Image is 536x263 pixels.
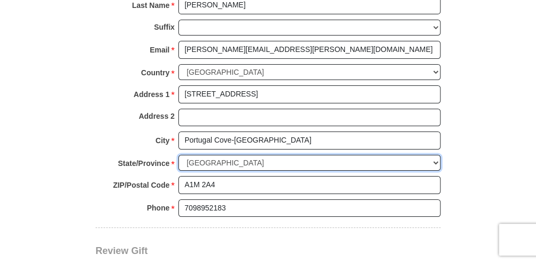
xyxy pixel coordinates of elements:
[155,133,169,148] strong: City
[113,178,170,192] strong: ZIP/Postal Code
[139,109,175,124] strong: Address 2
[141,65,170,80] strong: Country
[96,246,148,256] span: Review Gift
[118,156,169,171] strong: State/Province
[134,87,170,102] strong: Address 1
[147,200,170,215] strong: Phone
[154,20,175,34] strong: Suffix
[150,42,169,57] strong: Email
